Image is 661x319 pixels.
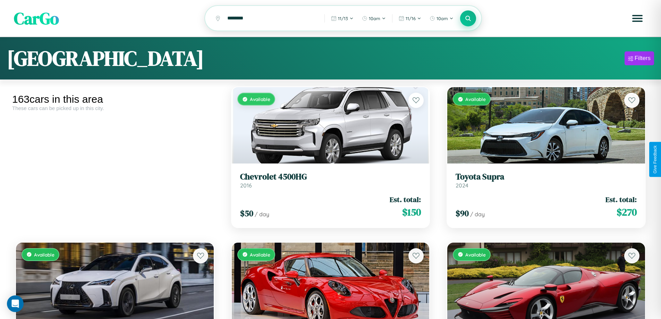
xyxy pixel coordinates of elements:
[456,172,637,182] h3: Toyota Supra
[338,16,348,21] span: 11 / 13
[605,194,637,204] span: Est. total:
[250,252,270,258] span: Available
[255,211,269,218] span: / day
[395,13,425,24] button: 11/16
[628,9,647,28] button: Open menu
[402,205,421,219] span: $ 150
[12,105,218,111] div: These cars can be picked up in this city.
[426,13,457,24] button: 10am
[406,16,416,21] span: 11 / 16
[456,182,468,189] span: 2024
[12,93,218,105] div: 163 cars in this area
[240,208,253,219] span: $ 50
[34,252,54,258] span: Available
[240,172,421,182] h3: Chevrolet 4500HG
[653,145,658,174] div: Give Feedback
[437,16,448,21] span: 10am
[14,7,59,30] span: CarGo
[240,172,421,189] a: Chevrolet 4500HG2016
[369,16,380,21] span: 10am
[7,44,204,73] h1: [GEOGRAPHIC_DATA]
[617,205,637,219] span: $ 270
[328,13,357,24] button: 11/13
[465,252,486,258] span: Available
[470,211,485,218] span: / day
[7,295,24,312] div: Open Intercom Messenger
[625,51,654,65] button: Filters
[390,194,421,204] span: Est. total:
[635,55,651,62] div: Filters
[250,96,270,102] span: Available
[358,13,389,24] button: 10am
[465,96,486,102] span: Available
[456,172,637,189] a: Toyota Supra2024
[456,208,469,219] span: $ 90
[240,182,252,189] span: 2016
